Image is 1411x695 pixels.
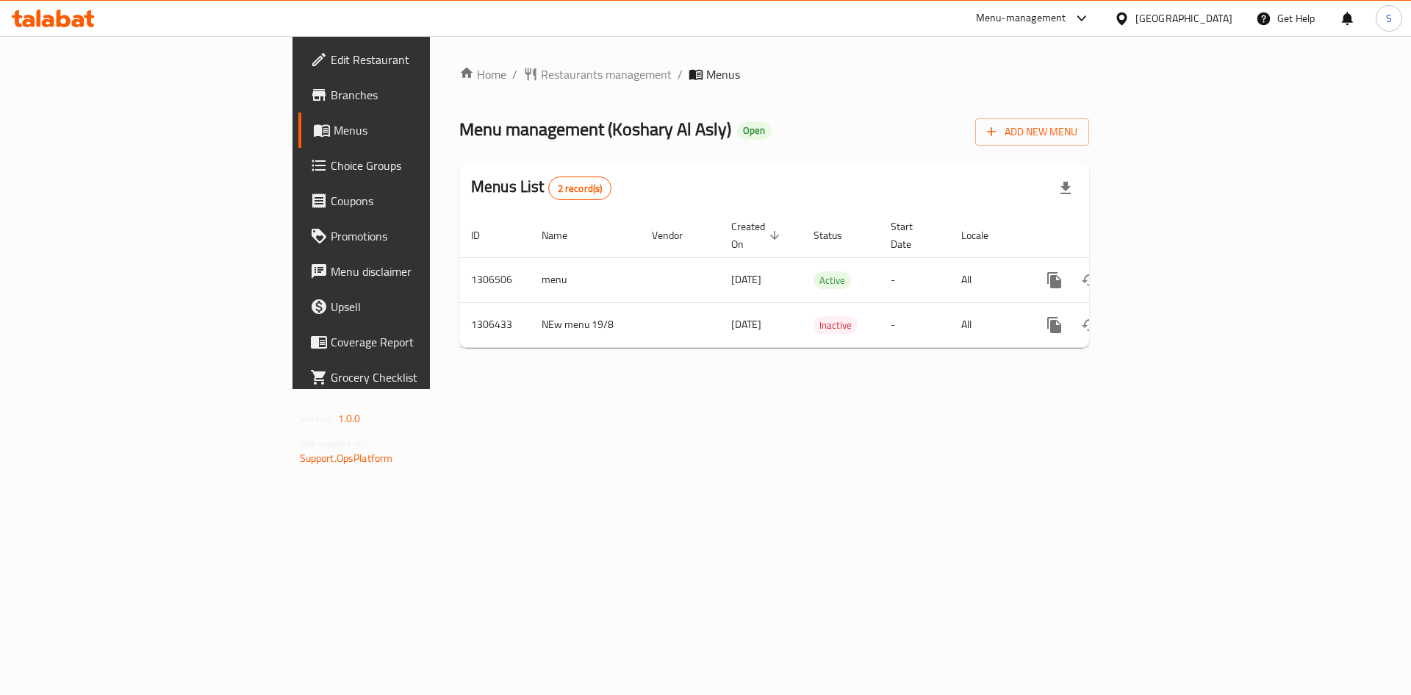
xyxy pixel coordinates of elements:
div: Export file [1048,171,1083,206]
span: Active [814,272,851,289]
a: Coupons [298,183,528,218]
span: Menus [706,65,740,83]
a: Promotions [298,218,528,254]
div: Open [737,122,771,140]
span: Branches [331,86,517,104]
button: Change Status [1072,263,1107,298]
span: Coverage Report [331,333,517,351]
span: 2 record(s) [549,182,611,196]
a: Menus [298,113,528,148]
div: Inactive [814,316,858,334]
span: Grocery Checklist [331,368,517,386]
a: Upsell [298,289,528,324]
button: more [1037,307,1072,343]
span: Version: [300,409,336,428]
span: Coupons [331,192,517,210]
span: Menu disclaimer [331,263,517,280]
span: Promotions [331,227,517,245]
th: Actions [1025,213,1190,258]
div: Total records count [548,177,612,200]
span: Menus [334,121,517,139]
span: Start Date [891,218,932,253]
a: Coverage Report [298,324,528,360]
table: enhanced table [459,213,1190,348]
span: Vendor [652,227,702,244]
h2: Menus List [471,176,611,200]
div: [GEOGRAPHIC_DATA] [1135,10,1232,26]
a: Menu disclaimer [298,254,528,289]
div: Active [814,271,851,289]
a: Grocery Checklist [298,360,528,395]
span: Add New Menu [987,123,1077,141]
div: Menu-management [976,10,1066,27]
span: 1.0.0 [338,409,361,428]
span: Menu management ( Koshary Al Asly ) [459,113,731,146]
span: Choice Groups [331,157,517,174]
span: S [1386,10,1392,26]
td: All [949,302,1025,347]
span: Upsell [331,298,517,316]
td: menu [530,257,640,302]
span: Open [737,124,771,137]
a: Edit Restaurant [298,42,528,77]
a: Branches [298,77,528,113]
a: Choice Groups [298,148,528,183]
span: Restaurants management [541,65,672,83]
span: [DATE] [731,270,761,289]
span: Edit Restaurant [331,51,517,68]
li: / [678,65,683,83]
button: Change Status [1072,307,1107,343]
span: Get support on: [300,434,367,453]
span: Name [542,227,586,244]
button: Add New Menu [975,118,1089,146]
td: NEw menu 19/8 [530,302,640,347]
a: Support.OpsPlatform [300,449,393,468]
nav: breadcrumb [459,65,1089,83]
span: Locale [961,227,1008,244]
button: more [1037,263,1072,298]
span: [DATE] [731,315,761,334]
span: ID [471,227,499,244]
td: All [949,257,1025,302]
span: Created On [731,218,784,253]
td: - [879,302,949,347]
span: Status [814,227,861,244]
td: - [879,257,949,302]
span: Inactive [814,317,858,334]
a: Restaurants management [523,65,672,83]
